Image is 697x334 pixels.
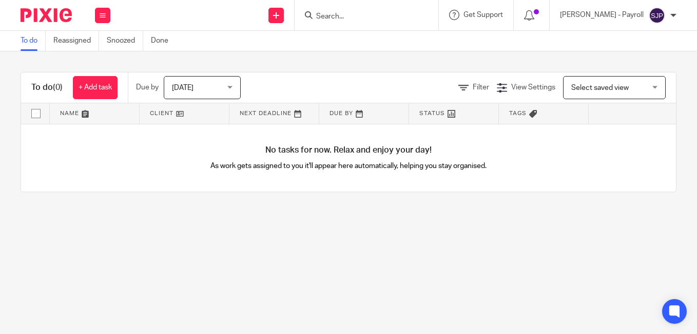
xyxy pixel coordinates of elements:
[509,110,527,116] span: Tags
[53,31,99,51] a: Reassigned
[21,145,676,156] h4: No tasks for now. Relax and enjoy your day!
[511,84,555,91] span: View Settings
[21,31,46,51] a: To do
[185,161,512,171] p: As work gets assigned to you it'll appear here automatically, helping you stay organised.
[473,84,489,91] span: Filter
[649,7,665,24] img: svg%3E
[315,12,408,22] input: Search
[151,31,176,51] a: Done
[73,76,118,99] a: + Add task
[31,82,63,93] h1: To do
[463,11,503,18] span: Get Support
[172,84,193,91] span: [DATE]
[571,84,629,91] span: Select saved view
[53,83,63,91] span: (0)
[107,31,143,51] a: Snoozed
[21,8,72,22] img: Pixie
[560,10,644,20] p: [PERSON_NAME] - Payroll
[136,82,159,92] p: Due by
